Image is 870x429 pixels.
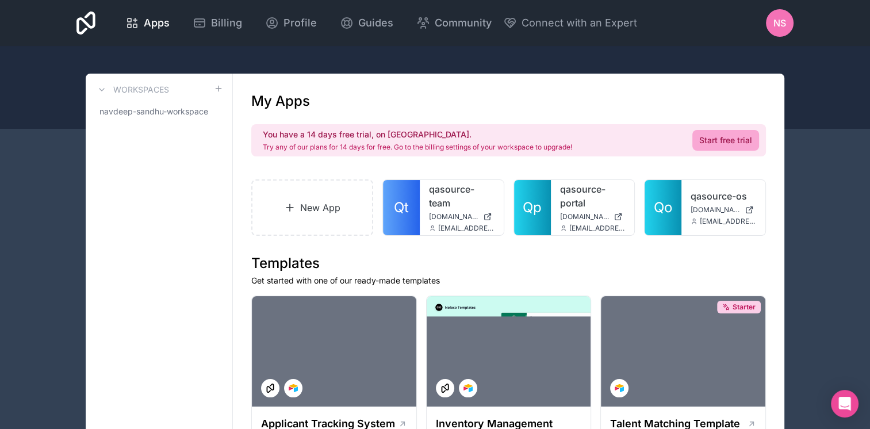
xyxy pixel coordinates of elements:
p: Try any of our plans for 14 days for free. Go to the billing settings of your workspace to upgrade! [263,143,572,152]
div: Open Intercom Messenger [831,390,858,417]
a: Qo [645,180,681,235]
a: Community [407,10,501,36]
span: Profile [283,15,317,31]
a: Profile [256,10,326,36]
span: Apps [144,15,170,31]
h1: Templates [251,254,766,273]
span: [EMAIL_ADDRESS][DOMAIN_NAME] [700,217,756,226]
a: New App [251,179,373,236]
h1: My Apps [251,92,310,110]
span: navdeep-sandhu-workspace [99,106,208,117]
span: nS [773,16,786,30]
span: Connect with an Expert [522,15,637,31]
span: Community [435,15,492,31]
a: [DOMAIN_NAME] [691,205,756,215]
span: [DOMAIN_NAME] [560,212,610,221]
a: qasource-os [691,189,756,203]
a: qasource-team [429,182,495,210]
img: Airtable Logo [615,384,624,393]
a: Apps [116,10,179,36]
a: navdeep-sandhu-workspace [95,101,223,122]
h2: You have a 14 days free trial, on [GEOGRAPHIC_DATA]. [263,129,572,140]
span: Qo [654,198,672,217]
a: Start free trial [692,130,759,151]
span: [EMAIL_ADDRESS][DOMAIN_NAME] [569,224,626,233]
a: Qp [514,180,551,235]
span: Qp [523,198,542,217]
a: qasource-portal [560,182,626,210]
a: Qt [383,180,420,235]
a: [DOMAIN_NAME] [560,212,626,221]
span: Qt [394,198,409,217]
a: Workspaces [95,83,169,97]
a: Billing [183,10,251,36]
button: Connect with an Expert [503,15,637,31]
span: Billing [211,15,242,31]
h3: Workspaces [113,84,169,95]
span: [EMAIL_ADDRESS][DOMAIN_NAME] [438,224,495,233]
p: Get started with one of our ready-made templates [251,275,766,286]
span: Starter [733,302,756,312]
img: Airtable Logo [463,384,473,393]
a: Guides [331,10,403,36]
a: [DOMAIN_NAME] [429,212,495,221]
img: Airtable Logo [289,384,298,393]
span: [DOMAIN_NAME] [691,205,740,215]
span: Guides [358,15,393,31]
span: [DOMAIN_NAME] [429,212,478,221]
